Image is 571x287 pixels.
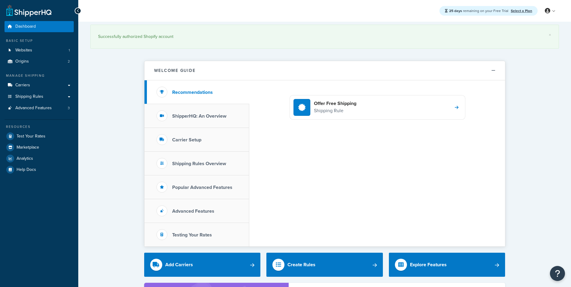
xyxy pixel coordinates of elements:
[5,38,74,43] div: Basic Setup
[266,253,383,277] a: Create Rules
[172,232,212,238] h3: Testing Your Rates
[314,107,356,115] p: Shipping Rule
[5,103,74,114] a: Advanced Features3
[172,137,201,143] h3: Carrier Setup
[5,153,74,164] a: Analytics
[15,94,43,99] span: Shipping Rules
[15,24,36,29] span: Dashboard
[5,56,74,67] a: Origins2
[287,261,315,269] div: Create Rules
[17,145,39,150] span: Marketplace
[5,91,74,102] a: Shipping Rules
[172,161,226,166] h3: Shipping Rules Overview
[172,90,213,95] h3: Recommendations
[5,142,74,153] a: Marketplace
[5,73,74,78] div: Manage Shipping
[549,32,551,37] a: ×
[172,113,226,119] h3: ShipperHQ: An Overview
[144,61,505,80] button: Welcome Guide
[15,59,29,64] span: Origins
[389,253,505,277] a: Explore Features
[449,8,462,14] strong: 25 days
[17,156,33,161] span: Analytics
[15,48,32,53] span: Websites
[68,59,70,64] span: 2
[550,266,565,281] button: Open Resource Center
[5,45,74,56] li: Websites
[69,48,70,53] span: 1
[5,80,74,91] a: Carriers
[68,106,70,111] span: 3
[314,100,356,107] h4: Offer Free Shipping
[5,103,74,114] li: Advanced Features
[5,124,74,129] div: Resources
[172,208,214,214] h3: Advanced Features
[5,131,74,142] a: Test Your Rates
[511,8,532,14] a: Select a Plan
[5,56,74,67] li: Origins
[165,261,193,269] div: Add Carriers
[5,164,74,175] a: Help Docs
[17,167,36,172] span: Help Docs
[154,68,196,73] h2: Welcome Guide
[98,32,551,41] div: Successfully authorized Shopify account
[15,106,52,111] span: Advanced Features
[144,253,261,277] a: Add Carriers
[5,21,74,32] a: Dashboard
[5,45,74,56] a: Websites1
[449,8,509,14] span: remaining on your Free Trial
[410,261,447,269] div: Explore Features
[17,134,45,139] span: Test Your Rates
[15,83,30,88] span: Carriers
[172,185,232,190] h3: Popular Advanced Features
